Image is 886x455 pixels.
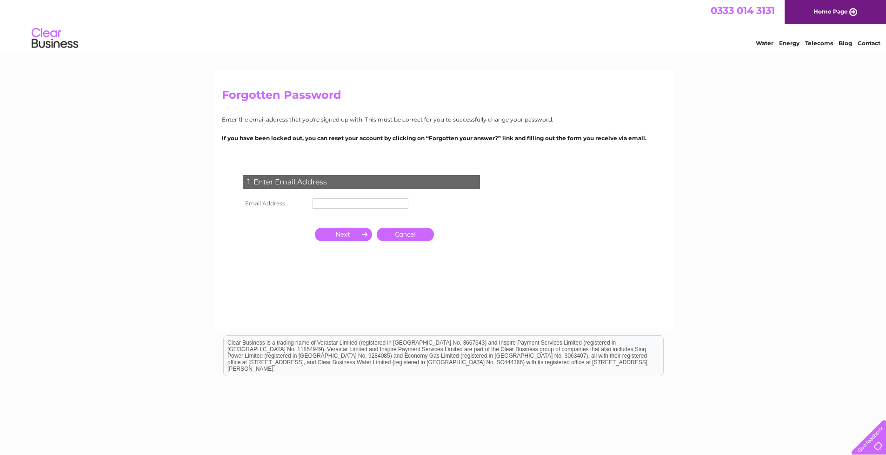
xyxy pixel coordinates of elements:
a: Telecoms [805,40,833,47]
h2: Forgotten Password [222,88,665,106]
p: Enter the email address that you're signed up with. This must be correct for you to successfully ... [222,115,665,124]
a: 0333 014 3131 [711,5,775,16]
a: Blog [839,40,852,47]
a: Energy [779,40,799,47]
th: Email Address [240,196,310,211]
a: Contact [858,40,880,47]
a: Water [756,40,773,47]
p: If you have been locked out, you can reset your account by clicking on “Forgotten your answer?” l... [222,134,665,143]
img: logo.png [31,24,79,53]
div: 1. Enter Email Address [243,175,480,189]
div: Clear Business is a trading name of Verastar Limited (registered in [GEOGRAPHIC_DATA] No. 3667643... [224,5,663,45]
a: Cancel [377,228,434,241]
